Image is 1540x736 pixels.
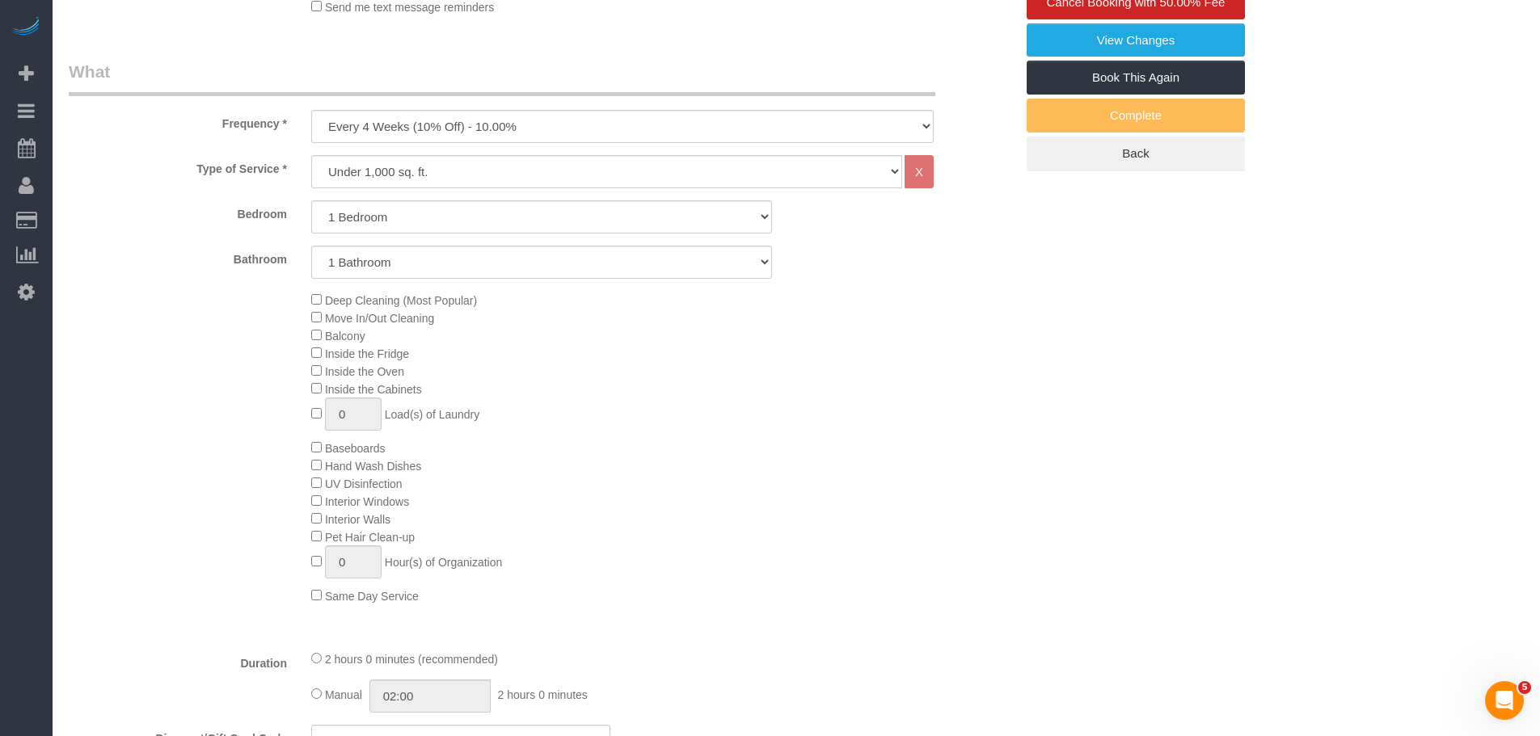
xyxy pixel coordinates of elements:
label: Frequency * [57,110,299,132]
span: Balcony [325,330,365,343]
span: 5 [1518,681,1531,694]
span: Inside the Fridge [325,347,409,360]
span: 2 hours 0 minutes [498,688,588,701]
span: Same Day Service [325,590,419,603]
legend: What [69,60,935,96]
span: Pet Hair Clean-up [325,531,415,544]
span: Interior Walls [325,513,390,526]
iframe: Intercom live chat [1485,681,1524,720]
img: Automaid Logo [10,16,42,39]
span: Inside the Cabinets [325,383,422,396]
span: Hour(s) of Organization [385,556,503,569]
span: Move In/Out Cleaning [325,312,434,325]
span: 2 hours 0 minutes (recommended) [325,653,498,666]
span: Baseboards [325,442,386,455]
a: Book This Again [1027,61,1245,95]
span: Deep Cleaning (Most Popular) [325,294,477,307]
label: Duration [57,650,299,671]
label: Bathroom [57,246,299,267]
label: Type of Service * [57,155,299,177]
span: Manual [325,688,362,701]
span: Interior Windows [325,495,409,508]
span: UV Disinfection [325,477,403,490]
span: Inside the Oven [325,365,404,378]
a: View Changes [1027,23,1245,57]
span: Hand Wash Dishes [325,460,421,473]
label: Bedroom [57,200,299,222]
span: Send me text message reminders [325,1,494,14]
a: Back [1027,137,1245,170]
span: Load(s) of Laundry [385,408,480,421]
